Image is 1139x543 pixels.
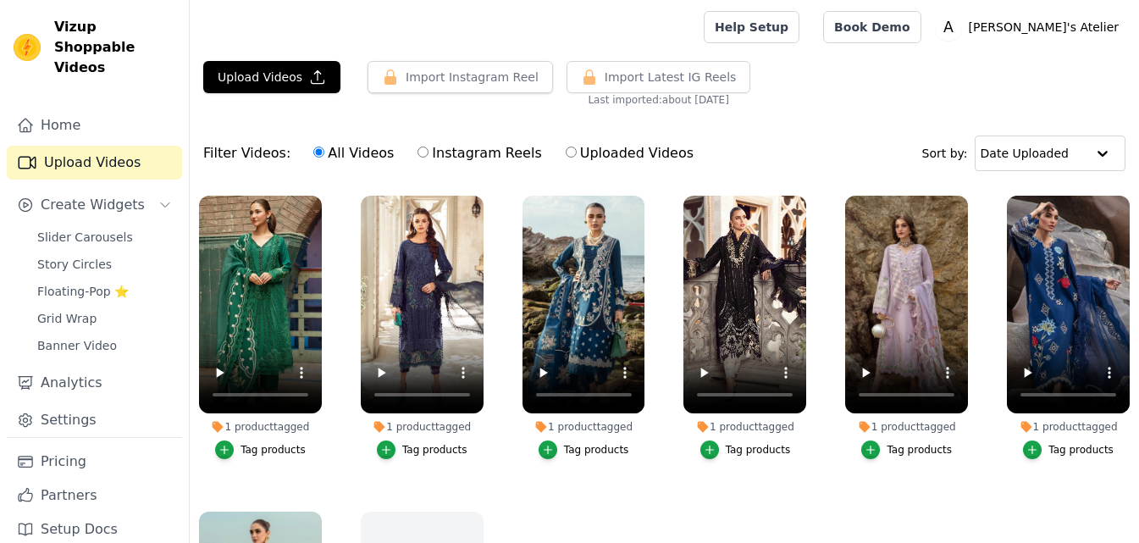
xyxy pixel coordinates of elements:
button: Tag products [539,440,629,459]
span: Last imported: about [DATE] [588,93,729,107]
div: Filter Videos: [203,134,703,173]
a: Settings [7,403,182,437]
span: Floating-Pop ⭐ [37,283,129,300]
a: Story Circles [27,252,182,276]
button: Import Instagram Reel [368,61,553,93]
a: Home [7,108,182,142]
a: Banner Video [27,334,182,357]
div: 1 product tagged [845,420,968,434]
a: Help Setup [704,11,799,43]
div: 1 product tagged [199,420,322,434]
a: Slider Carousels [27,225,182,249]
span: Grid Wrap [37,310,97,327]
input: All Videos [313,147,324,158]
a: Floating-Pop ⭐ [27,280,182,303]
button: Upload Videos [203,61,340,93]
div: Tag products [1048,443,1114,457]
div: Tag products [241,443,306,457]
input: Uploaded Videos [566,147,577,158]
div: Tag products [564,443,629,457]
label: All Videos [312,142,395,164]
button: A [PERSON_NAME]'s Atelier [935,12,1125,42]
span: Slider Carousels [37,229,133,246]
button: Tag products [215,440,306,459]
img: Vizup [14,34,41,61]
div: Sort by: [922,136,1126,171]
span: Vizup Shoppable Videos [54,17,175,78]
text: A [943,19,954,36]
a: Grid Wrap [27,307,182,330]
button: Tag products [1023,440,1114,459]
a: Analytics [7,366,182,400]
div: 1 product tagged [683,420,806,434]
div: 1 product tagged [523,420,645,434]
input: Instagram Reels [417,147,429,158]
a: Upload Videos [7,146,182,180]
div: 1 product tagged [1007,420,1130,434]
span: Banner Video [37,337,117,354]
a: Pricing [7,445,182,479]
button: Tag products [377,440,467,459]
span: Story Circles [37,256,112,273]
button: Tag products [700,440,791,459]
label: Uploaded Videos [565,142,694,164]
div: Tag products [402,443,467,457]
p: [PERSON_NAME]'s Atelier [962,12,1125,42]
div: Tag products [887,443,952,457]
label: Instagram Reels [417,142,542,164]
span: Import Latest IG Reels [605,69,737,86]
div: 1 product tagged [361,420,484,434]
button: Create Widgets [7,188,182,222]
button: Import Latest IG Reels [567,61,751,93]
a: Partners [7,479,182,513]
button: Tag products [861,440,952,459]
a: Book Demo [823,11,921,43]
span: Create Widgets [41,195,145,215]
div: Tag products [726,443,791,457]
